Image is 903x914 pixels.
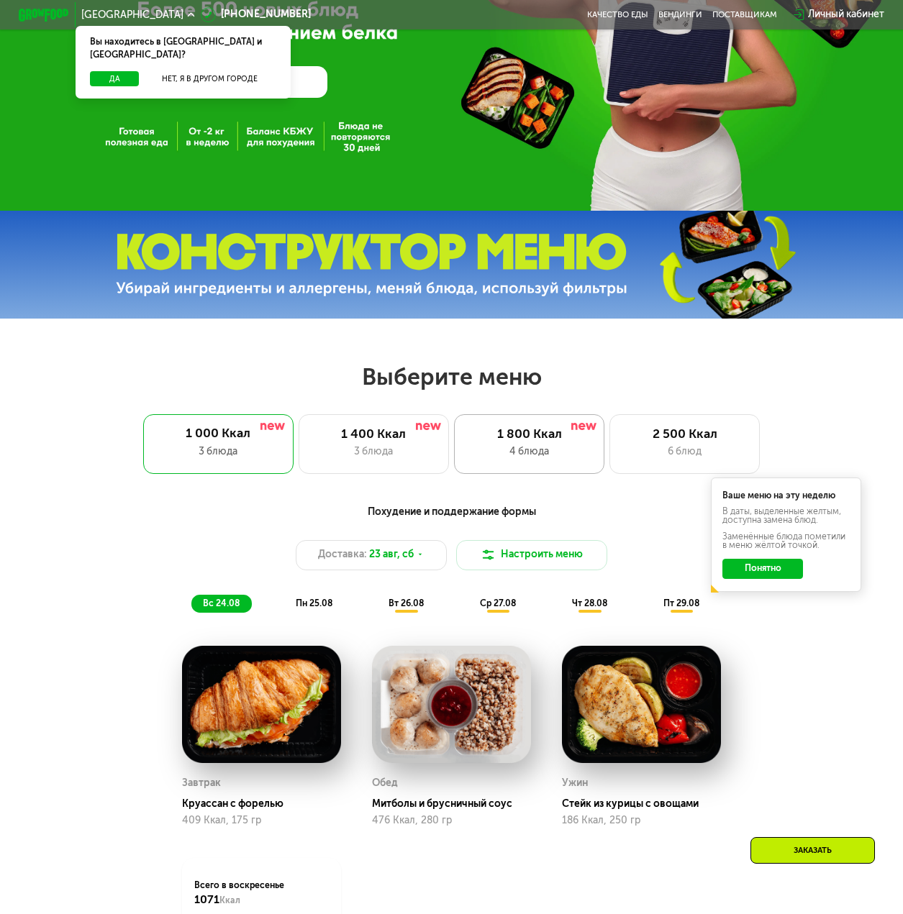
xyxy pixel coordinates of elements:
[194,892,219,906] span: 1071
[318,547,367,562] span: Доставка:
[372,798,541,810] div: Митболы и брусничный соус
[155,444,281,460] div: 3 блюда
[722,559,803,579] button: Понятно
[572,598,607,608] span: чт 28.08
[722,491,850,500] div: Ваше меню на эту неделю
[467,444,591,460] div: 4 блюда
[76,26,291,71] div: Вы находитесь в [GEOGRAPHIC_DATA] и [GEOGRAPHIC_DATA]?
[81,10,183,20] span: [GEOGRAPHIC_DATA]
[658,10,702,20] a: Вендинги
[182,774,221,792] div: Завтрак
[722,532,850,549] div: Заменённые блюда пометили в меню жёлтой точкой.
[201,7,311,22] a: [PHONE_NUMBER]
[144,71,276,86] button: Нет, я в другом городе
[389,598,424,608] span: вт 26.08
[623,444,747,460] div: 6 блюд
[372,774,398,792] div: Обед
[562,798,731,810] div: Стейк из курицы с овощами
[712,10,777,20] div: поставщикам
[369,547,414,562] span: 23 авг, сб
[219,895,240,905] span: Ккал
[562,774,588,792] div: Ужин
[467,427,591,442] div: 1 800 Ккал
[623,427,747,442] div: 2 500 Ккал
[312,427,435,442] div: 1 400 Ккал
[587,10,648,20] a: Качество еды
[562,815,721,826] div: 186 Ккал, 250 гр
[203,598,240,608] span: вс 24.08
[81,504,823,520] div: Похудение и поддержание формы
[456,540,607,570] button: Настроить меню
[722,507,850,524] div: В даты, выделенные желтым, доступна замена блюд.
[194,879,328,907] div: Всего в воскресенье
[155,426,281,442] div: 1 000 Ккал
[90,71,138,86] button: Да
[296,598,332,608] span: пн 25.08
[750,837,875,864] div: Заказать
[663,598,699,608] span: пт 29.08
[480,598,516,608] span: ср 27.08
[182,815,341,826] div: 409 Ккал, 175 гр
[808,7,884,22] div: Личный кабинет
[182,798,351,810] div: Круассан с форелью
[312,444,435,460] div: 3 блюда
[40,362,863,391] h2: Выберите меню
[372,815,531,826] div: 476 Ккал, 280 гр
